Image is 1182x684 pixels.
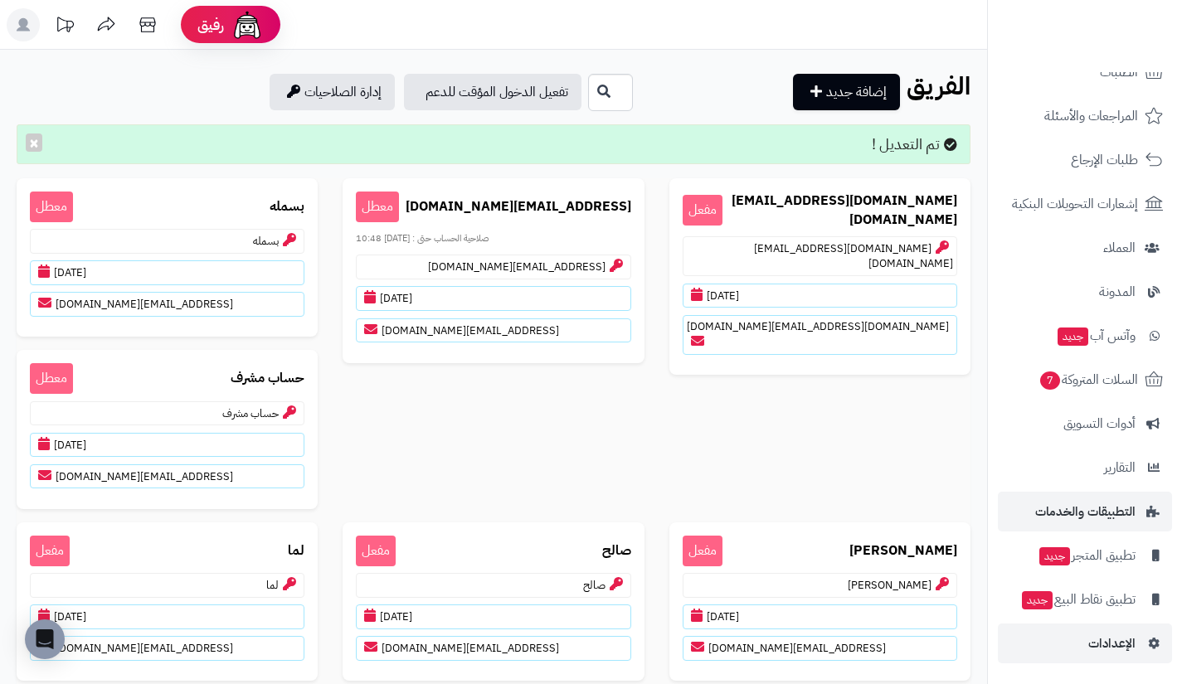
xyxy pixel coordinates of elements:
small: صلاحية الحساب حتى : [DATE] 10:48 [356,232,489,245]
span: وآتس آب [1056,324,1136,347]
span: السلات المتروكة [1039,368,1138,391]
a: بسمله معطلبسمله[DATE][EMAIL_ADDRESS][DOMAIN_NAME] [17,178,318,337]
p: [DATE] [683,284,957,308]
span: جديد [1039,547,1070,565]
p: [DATE] [30,604,304,629]
span: تطبيق المتجر [1038,544,1136,567]
span: معطل [30,363,73,394]
p: صالح [356,573,630,598]
a: لما مفعللما[DATE][EMAIL_ADDRESS][DOMAIN_NAME] [17,522,318,682]
p: [DOMAIN_NAME][EMAIL_ADDRESS][DOMAIN_NAME] [683,236,957,276]
p: [DATE] [30,433,304,458]
p: [PERSON_NAME] [683,573,957,598]
a: المدونة [998,272,1172,312]
span: مفعل [683,195,722,226]
p: [EMAIL_ADDRESS][DOMAIN_NAME] [30,292,304,317]
b: الفريق [907,67,970,104]
span: الإعدادات [1088,632,1136,655]
div: تم التعديل ! [17,124,970,164]
p: [DATE] [356,604,630,629]
p: [EMAIL_ADDRESS][DOMAIN_NAME] [356,636,630,661]
span: إشعارات التحويلات البنكية [1012,192,1138,216]
span: المراجعات والأسئلة [1044,104,1138,128]
img: logo-2.png [1069,46,1166,81]
p: حساب مشرف [30,401,304,426]
a: [DOMAIN_NAME][EMAIL_ADDRESS][DOMAIN_NAME] مفعل[DOMAIN_NAME][EMAIL_ADDRESS][DOMAIN_NAME][DATE][DOM... [669,178,970,376]
b: لما [288,541,304,560]
a: [EMAIL_ADDRESS][DOMAIN_NAME] معطل صلاحية الحساب حتى : [DATE] 10:48[EMAIL_ADDRESS][DOMAIN_NAME][DA... [343,178,644,363]
a: الإعدادات [998,623,1172,663]
b: حساب مشرف [231,369,304,388]
a: أدوات التسويق [998,404,1172,444]
p: بسمله [30,229,304,254]
p: [EMAIL_ADDRESS][DOMAIN_NAME] [683,636,957,661]
span: معطل [30,192,73,222]
span: مفعل [30,536,70,566]
a: العملاء [998,228,1172,268]
img: ai-face.png [231,8,264,41]
p: لما [30,573,304,598]
span: طلبات الإرجاع [1071,148,1138,172]
span: الطلبات [1100,61,1138,84]
a: إشعارات التحويلات البنكية [998,184,1172,224]
a: التقارير [998,448,1172,488]
p: [DATE] [683,604,957,629]
a: التطبيقات والخدمات [998,492,1172,531]
span: مفعل [356,536,396,566]
span: 7 [1040,371,1060,390]
b: صالح [602,541,631,560]
p: [EMAIL_ADDRESS][DOMAIN_NAME] [356,318,630,343]
span: التقارير [1104,456,1136,479]
a: الطلبات [998,52,1172,92]
b: بسمله [270,197,304,216]
span: أدوات التسويق [1063,412,1136,435]
span: معطل [356,192,399,222]
p: [DOMAIN_NAME][EMAIL_ADDRESS][DOMAIN_NAME] [683,315,957,355]
a: تطبيق المتجرجديد [998,536,1172,575]
span: العملاء [1103,236,1136,260]
a: إدارة الصلاحيات [270,74,395,110]
span: مفعل [683,536,722,566]
p: [EMAIL_ADDRESS][DOMAIN_NAME] [30,464,304,489]
span: التطبيقات والخدمات [1035,500,1136,523]
a: إضافة جديد [793,74,900,110]
a: السلات المتروكة7 [998,360,1172,400]
a: طلبات الإرجاع [998,140,1172,180]
span: جديد [1058,327,1088,346]
p: [EMAIL_ADDRESS][DOMAIN_NAME] [30,636,304,661]
a: وآتس آبجديد [998,316,1172,356]
a: تحديثات المنصة [44,8,85,46]
span: تطبيق نقاط البيع [1020,588,1136,611]
b: [PERSON_NAME] [849,541,957,560]
p: [DATE] [30,260,304,285]
a: المراجعات والأسئلة [998,96,1172,136]
a: تفعيل الدخول المؤقت للدعم [404,74,581,110]
span: المدونة [1099,280,1136,303]
a: تطبيق نقاط البيعجديد [998,580,1172,619]
button: × [26,133,42,152]
a: [PERSON_NAME] مفعل[PERSON_NAME][DATE][EMAIL_ADDRESS][DOMAIN_NAME] [669,522,970,682]
div: Open Intercom Messenger [25,619,65,659]
b: [DOMAIN_NAME][EMAIL_ADDRESS][DOMAIN_NAME] [722,192,957,230]
p: [DATE] [356,286,630,311]
span: جديد [1022,591,1053,609]
b: [EMAIL_ADDRESS][DOMAIN_NAME] [406,197,631,216]
a: صالح مفعلصالح[DATE][EMAIL_ADDRESS][DOMAIN_NAME] [343,522,644,682]
a: حساب مشرف معطلحساب مشرف[DATE][EMAIL_ADDRESS][DOMAIN_NAME] [17,350,318,509]
p: [EMAIL_ADDRESS][DOMAIN_NAME] [356,255,630,279]
span: رفيق [197,15,224,35]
